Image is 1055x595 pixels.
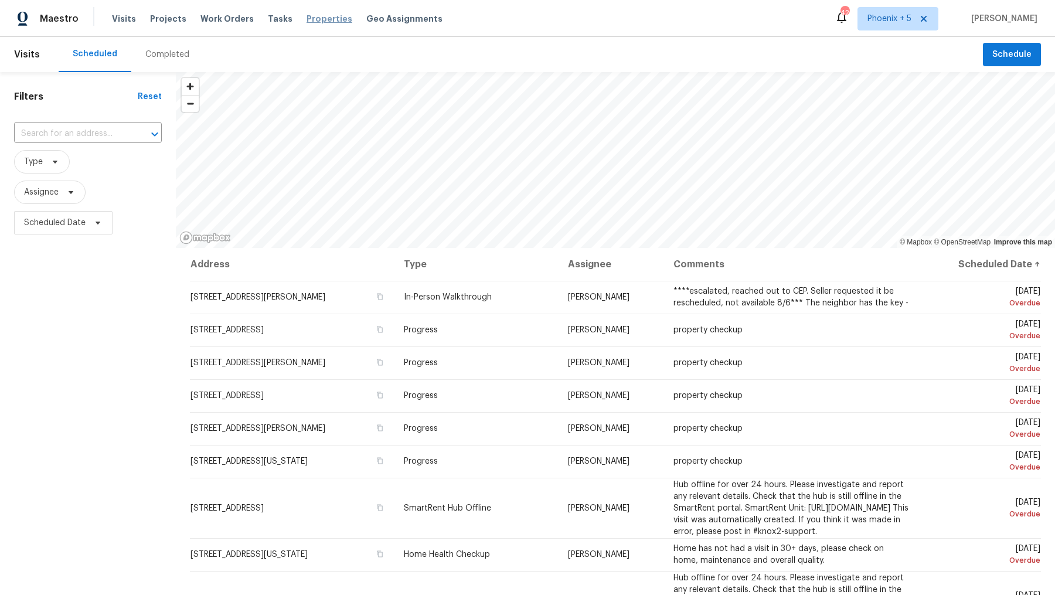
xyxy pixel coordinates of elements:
span: [PERSON_NAME] [568,457,629,465]
span: Progress [404,326,438,334]
span: property checkup [673,359,743,367]
span: Tasks [268,15,292,23]
canvas: Map [176,72,1055,248]
span: Home Health Checkup [404,550,490,559]
div: Overdue [929,461,1040,473]
span: property checkup [673,424,743,433]
a: OpenStreetMap [934,238,991,246]
span: Maestro [40,13,79,25]
span: Work Orders [200,13,254,25]
span: In-Person Walkthrough [404,293,492,301]
div: Overdue [929,429,1040,440]
span: Projects [150,13,186,25]
button: Copy Address [375,291,385,302]
button: Copy Address [375,455,385,466]
span: Geo Assignments [366,13,443,25]
button: Open [147,126,163,142]
div: Scheduled [73,48,117,60]
th: Comments [664,248,920,281]
div: Overdue [929,508,1040,520]
div: Overdue [929,555,1040,566]
span: Schedule [992,47,1032,62]
a: Improve this map [994,238,1052,246]
span: [PERSON_NAME] [568,504,629,512]
button: Copy Address [375,549,385,559]
span: [STREET_ADDRESS][PERSON_NAME] [190,359,325,367]
div: Completed [145,49,189,60]
span: [DATE] [929,287,1040,309]
span: Zoom out [182,96,199,112]
span: [STREET_ADDRESS][US_STATE] [190,457,308,465]
div: Overdue [929,396,1040,407]
span: [DATE] [929,386,1040,407]
button: Schedule [983,43,1041,67]
span: [DATE] [929,419,1040,440]
span: [PERSON_NAME] [568,424,629,433]
th: Address [190,248,394,281]
span: Assignee [24,186,59,198]
span: property checkup [673,392,743,400]
span: [PERSON_NAME] [966,13,1037,25]
span: Progress [404,392,438,400]
a: Mapbox [900,238,932,246]
button: Copy Address [375,502,385,513]
span: [DATE] [929,545,1040,566]
span: ****escalated, reached out to CEP. Seller requested it be rescheduled, not available 8/6*** The n... [673,287,908,307]
span: [STREET_ADDRESS][US_STATE] [190,550,308,559]
span: [STREET_ADDRESS] [190,392,264,400]
div: Reset [138,91,162,103]
button: Zoom out [182,95,199,112]
th: Assignee [559,248,665,281]
button: Copy Address [375,357,385,368]
span: [PERSON_NAME] [568,392,629,400]
span: [PERSON_NAME] [568,550,629,559]
span: Visits [112,13,136,25]
span: [STREET_ADDRESS][PERSON_NAME] [190,293,325,301]
span: Type [24,156,43,168]
span: [DATE] [929,498,1040,520]
button: Copy Address [375,324,385,335]
span: [DATE] [929,451,1040,473]
span: [STREET_ADDRESS][PERSON_NAME] [190,424,325,433]
button: Zoom in [182,78,199,95]
input: Search for an address... [14,125,129,143]
button: Copy Address [375,423,385,433]
button: Copy Address [375,390,385,400]
span: Phoenix + 5 [867,13,911,25]
span: Progress [404,457,438,465]
span: [PERSON_NAME] [568,293,629,301]
div: Overdue [929,363,1040,375]
span: property checkup [673,457,743,465]
span: SmartRent Hub Offline [404,504,491,512]
a: Mapbox homepage [179,231,231,244]
span: [STREET_ADDRESS] [190,326,264,334]
span: [DATE] [929,353,1040,375]
span: property checkup [673,326,743,334]
span: [DATE] [929,320,1040,342]
div: Overdue [929,330,1040,342]
span: Progress [404,424,438,433]
span: [PERSON_NAME] [568,326,629,334]
th: Scheduled Date ↑ [920,248,1041,281]
span: Properties [307,13,352,25]
span: Hub offline for over 24 hours. Please investigate and report any relevant details. Check that the... [673,481,908,536]
div: 42 [840,7,849,19]
span: Home has not had a visit in 30+ days, please check on home, maintenance and overall quality. [673,545,884,565]
span: Scheduled Date [24,217,86,229]
span: Visits [14,42,40,67]
span: [PERSON_NAME] [568,359,629,367]
span: Progress [404,359,438,367]
div: Overdue [929,297,1040,309]
th: Type [394,248,558,281]
h1: Filters [14,91,138,103]
span: [STREET_ADDRESS] [190,504,264,512]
